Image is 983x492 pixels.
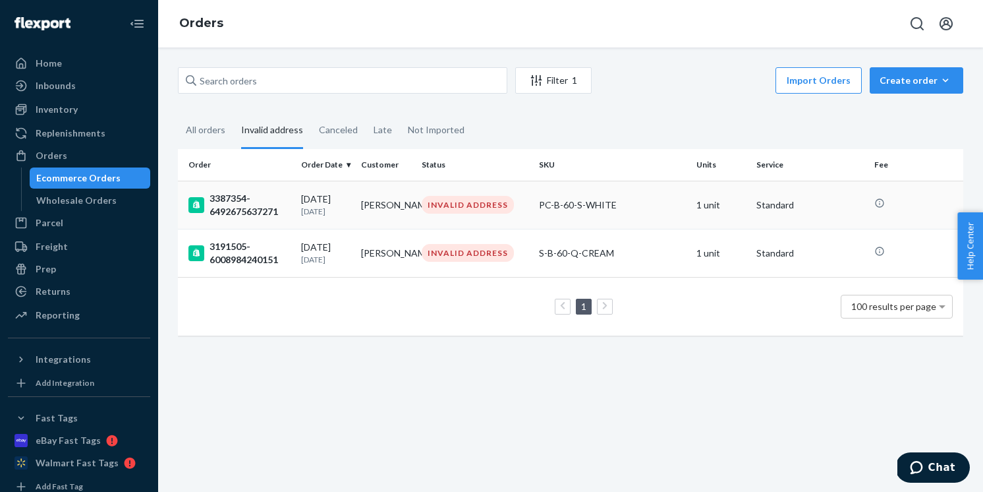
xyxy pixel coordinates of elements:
a: Ecommerce Orders [30,168,151,189]
span: 100 results per page [851,301,936,312]
div: Inventory [36,103,78,116]
div: Wholesale Orders [36,194,117,207]
div: Returns [36,285,70,298]
div: S-B-60-Q-CREAM [539,247,685,260]
div: INVALID ADDRESS [422,196,514,214]
div: Replenishments [36,127,105,140]
div: PC-B-60-S-WHITE [539,199,685,212]
div: Add Integration [36,377,94,388]
a: Parcel [8,212,150,233]
button: Open Search Box [904,11,930,37]
div: Orders [36,149,67,162]
a: Orders [179,16,223,30]
p: Standard [756,247,864,260]
a: Inbounds [8,75,150,96]
button: Close Navigation [124,11,150,37]
th: Units [691,149,751,181]
a: Prep [8,259,150,280]
button: Import Orders [775,67,862,94]
div: 1 [572,74,577,87]
button: Integrations [8,349,150,370]
td: [PERSON_NAME] [356,181,416,229]
td: 1 unit [691,229,751,277]
p: [DATE] [301,206,351,217]
a: Orders [8,145,150,166]
div: Inbounds [36,79,76,92]
div: Reporting [36,309,80,322]
div: Customer [361,159,410,170]
div: Invalid address [241,113,303,149]
div: Integrations [36,353,91,366]
button: Open account menu [933,11,959,37]
a: eBay Fast Tags [8,430,150,451]
button: Create order [870,67,963,94]
a: Wholesale Orders [30,190,151,211]
p: Standard [756,199,864,212]
div: Filter [516,74,591,87]
div: Ecommerce Orders [36,171,121,185]
a: Home [8,53,150,74]
th: Fee [869,149,963,181]
div: Fast Tags [36,412,78,425]
a: Walmart Fast Tags [8,452,150,474]
a: Freight [8,236,150,257]
div: [DATE] [301,193,351,217]
div: Freight [36,240,68,253]
div: All orders [186,113,225,147]
div: Not Imported [408,113,464,147]
ol: breadcrumbs [169,5,234,43]
div: 3387354-6492675637271 [188,192,291,218]
th: SKU [534,149,690,181]
iframe: Opens a widget where you can chat to one of our agents [897,452,970,485]
input: Search orders [178,67,507,94]
a: Returns [8,281,150,302]
div: [DATE] [301,241,351,265]
th: Order Date [296,149,356,181]
a: Page 1 is your current page [578,301,589,312]
button: Fast Tags [8,408,150,429]
a: Replenishments [8,123,150,144]
div: Add Fast Tag [36,481,83,492]
th: Service [751,149,869,181]
a: Reporting [8,305,150,326]
a: Add Integration [8,375,150,391]
div: Walmart Fast Tags [36,456,119,470]
div: Prep [36,262,56,276]
div: Create order [880,74,953,87]
button: Filter [515,67,592,94]
td: [PERSON_NAME] [356,229,416,277]
img: Flexport logo [14,17,70,30]
a: Inventory [8,99,150,120]
td: 1 unit [691,181,751,229]
div: Canceled [319,113,358,147]
th: Order [178,149,296,181]
div: 3191505-6008984240151 [188,240,291,266]
div: Parcel [36,216,63,230]
div: Home [36,57,62,70]
th: Status [416,149,534,181]
p: [DATE] [301,254,351,265]
button: Help Center [957,212,983,280]
div: INVALID ADDRESS [422,244,514,262]
div: Late [374,113,392,147]
div: eBay Fast Tags [36,434,101,447]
